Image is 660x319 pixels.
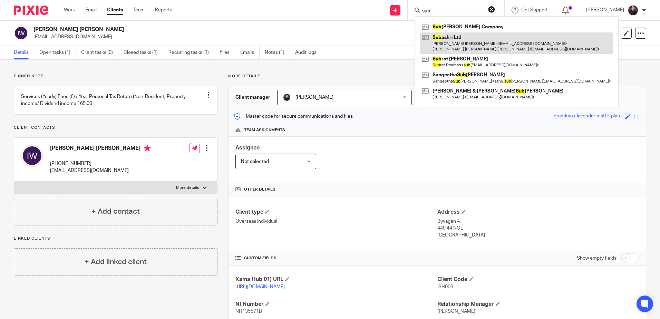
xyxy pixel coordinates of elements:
h4: Client Code [437,276,639,283]
span: NH135571B [235,309,262,314]
img: My%20Photo.jpg [628,5,639,16]
span: ISH003 [437,284,453,289]
a: Work [64,7,75,13]
p: 449 44 NOL [437,225,639,232]
span: Not selected [241,159,269,164]
p: Master code for secure communications and files [234,113,353,120]
a: Emails [240,46,260,59]
i: Primary [144,145,151,152]
h4: CUSTOM FIELDS [235,255,437,261]
h4: + Add linked client [85,257,147,267]
span: [PERSON_NAME] [437,309,475,314]
img: Pixie [14,6,48,15]
a: Audit logs [295,46,322,59]
a: Clients [107,7,123,13]
p: [EMAIL_ADDRESS][DOMAIN_NAME] [50,167,151,174]
button: Clear [488,6,495,13]
label: Show empty fields [577,255,617,262]
span: Other details [244,187,275,192]
p: Linked clients [14,236,217,241]
span: Get Support [521,8,548,12]
img: svg%3E [21,145,43,167]
a: Files [220,46,235,59]
p: Byvagen 4, [437,218,639,225]
a: Client tasks (0) [81,46,118,59]
a: Recurring tasks (1) [168,46,214,59]
a: Email [85,7,97,13]
span: Assignee [235,145,260,151]
h4: Relationship Manager [437,301,639,308]
input: Search [421,8,484,14]
h4: Xama Hub 01) URL [235,276,437,283]
h4: NI Number [235,301,437,308]
a: [URL][DOMAIN_NAME] [235,284,285,289]
p: More details [176,185,199,191]
h4: Address [437,209,639,216]
div: grandmas-lavendar-matte-plate [554,113,622,120]
h3: Client manager [235,94,270,101]
a: Open tasks (1) [39,46,76,59]
h4: + Add contact [91,206,140,217]
p: [PERSON_NAME] [586,7,624,13]
p: [EMAIL_ADDRESS][DOMAIN_NAME] [33,33,552,40]
span: Team assignments [244,127,285,133]
p: Pinned note [14,74,217,79]
a: Closed tasks (1) [124,46,163,59]
h2: [PERSON_NAME] [PERSON_NAME] [33,26,448,33]
p: More details [228,74,646,79]
img: svg%3E [14,26,28,40]
p: [PHONE_NUMBER] [50,160,151,167]
img: My%20Photo.jpg [283,93,291,101]
a: Details [14,46,34,59]
p: Overseas Individual [235,218,437,225]
a: Reports [155,7,172,13]
p: [GEOGRAPHIC_DATA] [437,232,639,239]
h4: [PERSON_NAME] [PERSON_NAME] [50,145,151,153]
p: Client contacts [14,125,217,130]
a: Team [133,7,145,13]
h4: Client type [235,209,437,216]
a: Notes (1) [265,46,290,59]
span: [PERSON_NAME] [295,95,333,100]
